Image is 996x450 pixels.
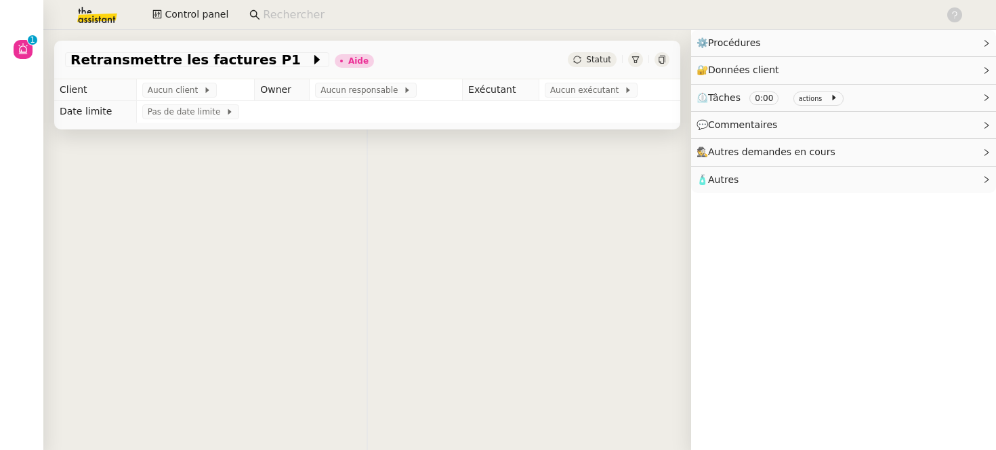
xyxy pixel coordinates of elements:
span: Statut [586,55,611,64]
div: ⏲️Tâches 0:00 actions [691,85,996,111]
p: 1 [30,35,35,47]
nz-tag: 0:00 [749,91,779,105]
nz-badge-sup: 1 [28,35,37,45]
span: Aucun client [148,83,203,97]
button: Control panel [144,5,236,24]
span: Retransmettre les factures P1 [70,53,310,66]
span: 🔐 [697,62,785,78]
td: Date limite [54,101,136,123]
span: ⏲️ [697,92,849,103]
td: Owner [255,79,310,101]
span: Commentaires [708,119,777,130]
div: ⚙️Procédures [691,30,996,56]
span: ⚙️ [697,35,767,51]
span: Données client [708,64,779,75]
div: 🧴Autres [691,167,996,193]
td: Exécutant [463,79,539,101]
span: Pas de date limite [148,105,226,119]
input: Rechercher [263,6,932,24]
span: Procédures [708,37,761,48]
div: 💬Commentaires [691,112,996,138]
div: Aide [348,57,369,65]
span: Control panel [165,7,228,22]
span: 💬 [697,119,783,130]
span: 🕵️ [697,146,842,157]
span: Aucun responsable [320,83,403,97]
span: Tâches [708,92,741,103]
div: 🔐Données client [691,57,996,83]
span: Autres demandes en cours [708,146,835,157]
span: Autres [708,174,739,185]
td: Client [54,79,136,101]
small: actions [799,95,823,102]
span: 🧴 [697,174,739,185]
span: Aucun exécutant [550,83,624,97]
div: 🕵️Autres demandes en cours [691,139,996,165]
